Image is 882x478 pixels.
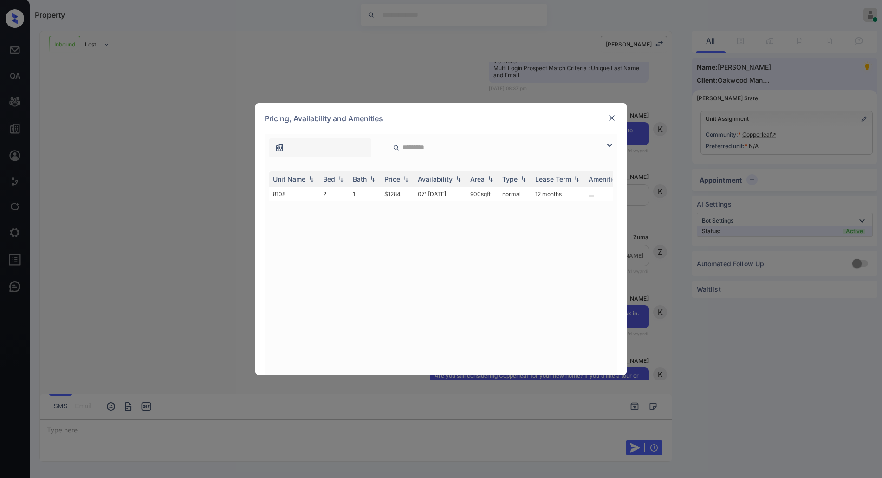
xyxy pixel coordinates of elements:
img: sorting [486,176,495,182]
div: Area [470,175,485,183]
img: sorting [336,176,345,182]
div: Bath [353,175,367,183]
td: 1 [349,187,381,201]
div: Availability [418,175,453,183]
img: icon-zuma [604,140,615,151]
img: sorting [572,176,581,182]
td: $1284 [381,187,414,201]
img: close [607,113,616,123]
div: Price [384,175,400,183]
td: normal [499,187,532,201]
td: 900 sqft [467,187,499,201]
img: sorting [401,176,410,182]
td: 2 [319,187,349,201]
img: sorting [368,176,377,182]
img: sorting [306,176,316,182]
td: 8108 [269,187,319,201]
div: Bed [323,175,335,183]
div: Pricing, Availability and Amenities [255,103,627,134]
img: sorting [519,176,528,182]
img: icon-zuma [275,143,284,152]
div: Type [502,175,518,183]
img: icon-zuma [393,144,400,152]
td: 12 months [532,187,585,201]
img: sorting [454,176,463,182]
td: 07' [DATE] [414,187,467,201]
div: Amenities [589,175,620,183]
div: Unit Name [273,175,305,183]
div: Lease Term [535,175,571,183]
